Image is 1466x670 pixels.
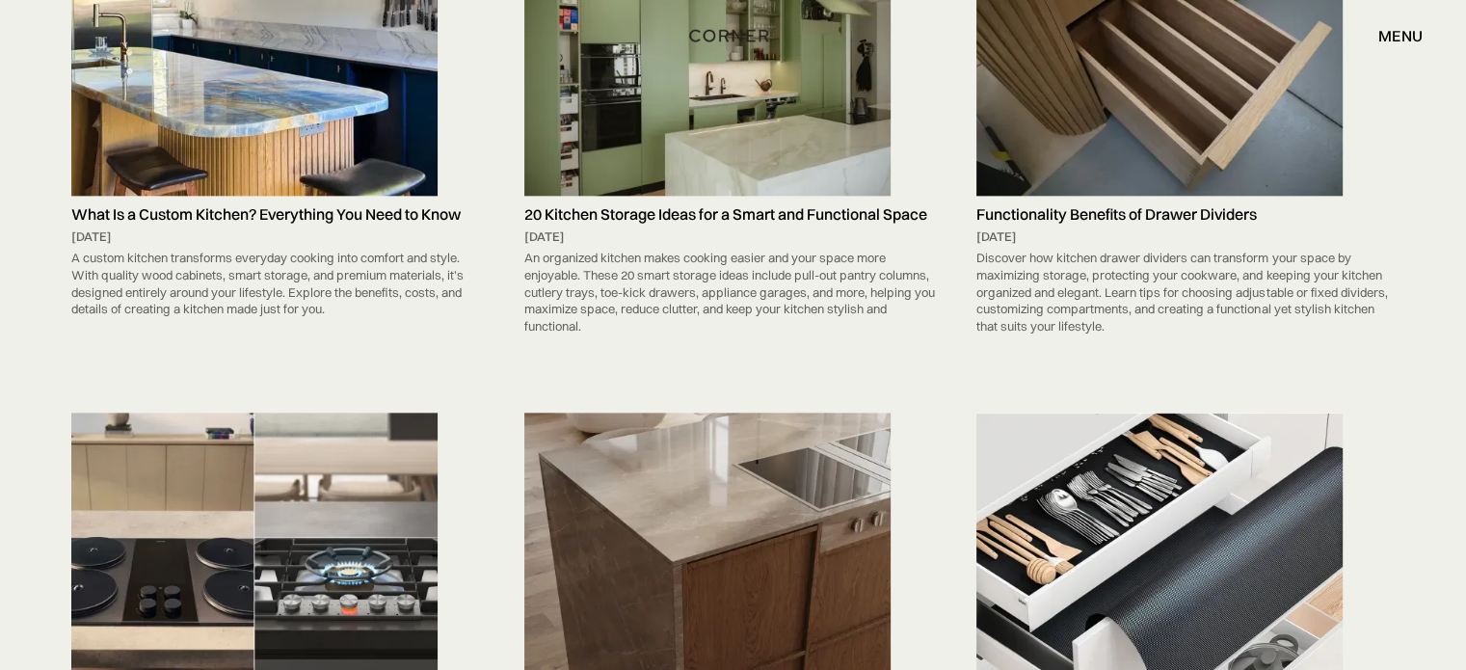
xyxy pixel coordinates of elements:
h5: Functionality Benefits of Drawer Dividers [976,205,1395,224]
h5: 20 Kitchen Storage Ideas for a Smart and Functional Space [524,205,943,224]
div: menu [1378,28,1423,43]
div: menu [1359,19,1423,52]
div: [DATE] [524,228,943,246]
div: [DATE] [976,228,1395,246]
div: [DATE] [71,228,490,246]
a: home [682,23,783,48]
div: A custom kitchen transforms everyday cooking into comfort and style. With quality wood cabinets, ... [71,245,490,322]
div: Discover how kitchen drawer dividers can transform your space by maximizing storage, protecting y... [976,245,1395,339]
h5: What Is a Custom Kitchen? Everything You Need to Know [71,205,490,224]
div: An organized kitchen makes cooking easier and your space more enjoyable. These 20 smart storage i... [524,245,943,339]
